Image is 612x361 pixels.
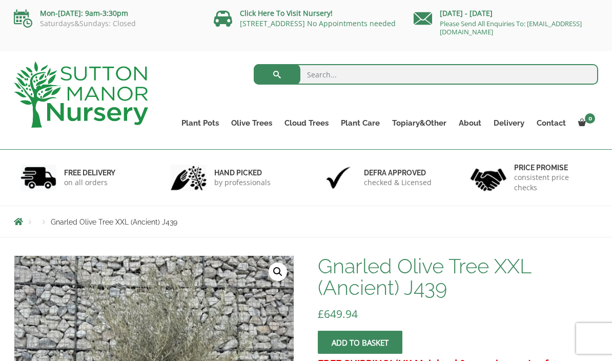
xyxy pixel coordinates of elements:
[320,165,356,191] img: 3.jpg
[364,177,432,188] p: checked & Licensed
[240,8,333,18] a: Click Here To Visit Nursery!
[51,218,177,226] span: Gnarled Olive Tree XXL (Ancient) J439
[171,165,207,191] img: 2.jpg
[487,116,531,130] a: Delivery
[414,7,598,19] p: [DATE] - [DATE]
[572,116,598,130] a: 0
[175,116,225,130] a: Plant Pots
[14,62,148,128] img: logo
[335,116,386,130] a: Plant Care
[21,165,56,191] img: 1.jpg
[14,19,198,28] p: Saturdays&Sundays: Closed
[269,263,287,281] a: View full-screen image gallery
[254,64,599,85] input: Search...
[240,18,396,28] a: [STREET_ADDRESS] No Appointments needed
[514,163,592,172] h6: Price promise
[453,116,487,130] a: About
[386,116,453,130] a: Topiary&Other
[318,331,402,354] button: Add to basket
[531,116,572,130] a: Contact
[14,217,598,226] nav: Breadcrumbs
[225,116,278,130] a: Olive Trees
[14,7,198,19] p: Mon-[DATE]: 9am-3:30pm
[318,307,324,321] span: £
[278,116,335,130] a: Cloud Trees
[318,307,358,321] bdi: 649.94
[214,177,271,188] p: by professionals
[64,168,115,177] h6: FREE DELIVERY
[214,168,271,177] h6: hand picked
[364,168,432,177] h6: Defra approved
[471,162,506,193] img: 4.jpg
[64,177,115,188] p: on all orders
[440,19,582,36] a: Please Send All Enquiries To: [EMAIL_ADDRESS][DOMAIN_NAME]
[514,172,592,193] p: consistent price checks
[318,255,598,298] h1: Gnarled Olive Tree XXL (Ancient) J439
[585,113,595,124] span: 0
